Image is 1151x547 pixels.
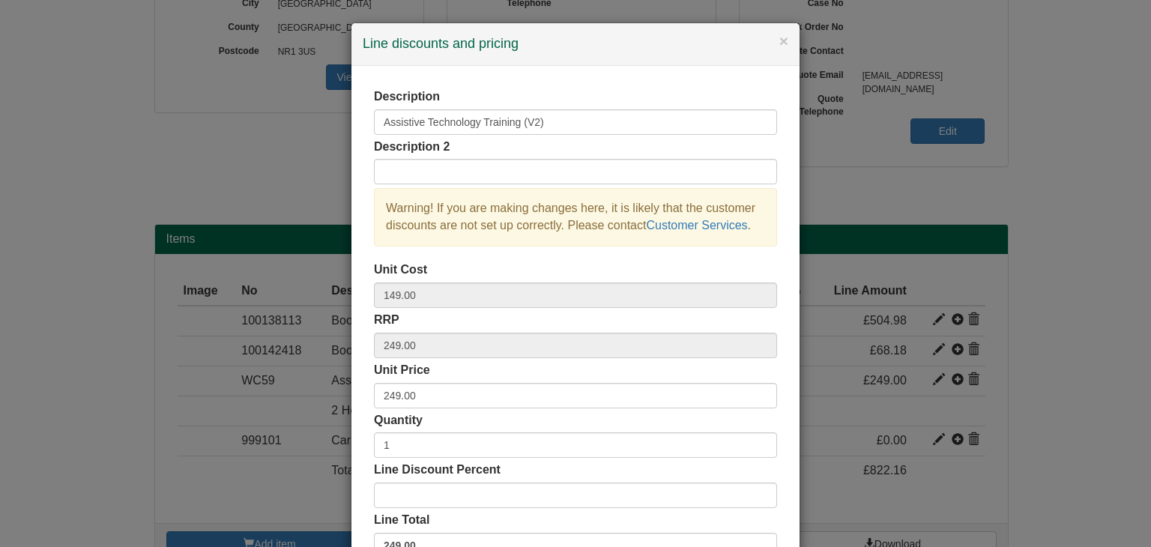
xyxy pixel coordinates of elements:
[363,34,788,54] h4: Line discounts and pricing
[374,262,427,279] label: Unit Cost
[374,462,501,479] label: Line Discount Percent
[374,362,430,379] label: Unit Price
[374,139,450,156] label: Description 2
[374,188,777,247] div: Warning! If you are making changes here, it is likely that the customer discounts are not set up ...
[779,33,788,49] button: ×
[374,412,423,429] label: Quantity
[646,219,747,232] a: Customer Services
[374,88,440,106] label: Description
[374,312,399,329] label: RRP
[374,512,429,529] label: Line Total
